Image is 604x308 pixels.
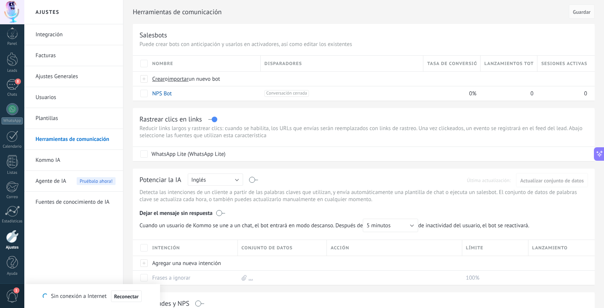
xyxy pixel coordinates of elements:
[168,76,189,83] span: importar
[111,290,142,302] button: Reconectar
[139,41,588,48] p: Puede crear bots con anticipación y usarlos en activadores, así como editar los existentes
[1,195,23,200] div: Correo
[139,299,189,308] div: Solicitudes y NPS
[469,90,476,97] span: 0%
[36,108,116,129] a: Plantillas
[133,4,566,19] h2: Herramientas de comunicación
[139,115,202,123] div: Rastrear clics en links
[139,204,588,219] div: Dejar el mensaje sin respuesta
[114,294,139,299] span: Reconectar
[24,192,123,212] li: Fuentes de conocimiento de IA
[152,244,180,252] span: Intención
[13,287,19,293] span: 1
[573,9,591,15] span: Guardar
[532,244,568,252] span: Lanzamiento
[249,274,253,281] a: ...
[152,274,190,281] a: Frases a ignorar
[537,86,587,101] div: 0
[139,31,167,39] div: Salesbots
[152,60,173,67] span: Nombre
[264,60,302,67] span: Disparadores
[569,4,595,19] button: Guardar
[1,271,23,276] div: Ayuda
[466,274,479,281] span: 100%
[481,86,534,101] div: 0
[139,219,418,232] span: Cuando un usuario de Kommo se une a un chat, el bot entrará en modo descanso. Después de
[24,150,123,171] li: Kommo IA
[466,244,484,252] span: Límite
[36,66,116,87] a: Ajustes Generales
[36,129,116,150] a: Herramientas de comunicación
[36,87,116,108] a: Usuarios
[584,90,587,97] span: 0
[191,176,206,184] span: Inglés
[152,76,165,83] span: Crear
[1,68,23,73] div: Leads
[264,90,309,97] span: Conversación cerrada
[36,45,116,66] a: Facturas
[139,189,588,203] p: Detecta las intenciones de un cliente a partir de las palabras claves que utilizan, y envía autom...
[77,177,116,185] span: Pruébalo ahora!
[24,171,123,192] li: Agente de IA
[1,219,23,224] div: Estadísticas
[36,24,116,45] a: Integración
[165,76,168,83] span: o
[484,60,534,67] span: Lanzamientos totales
[188,173,243,186] button: Inglés
[151,151,226,158] div: WhatsApp Lite (WhatsApp Lite)
[15,78,21,84] span: 8
[152,90,172,97] a: NPS Bot
[139,175,181,185] div: Potenciar la IA
[36,171,116,192] a: Agente de IAPruébalo ahora!
[24,129,123,150] li: Herramientas de comunicación
[1,245,23,250] div: Ajustes
[242,244,293,252] span: Conjunto de datos
[148,256,234,270] div: Agregar una nueva intención
[331,244,349,252] span: Acción
[24,24,123,45] li: Integración
[43,290,141,302] div: Sin conexión a Internet
[1,170,23,175] div: Listas
[367,222,390,229] span: 5 minutos
[1,117,23,124] div: WhatsApp
[541,60,587,67] span: Sesiones activas
[1,92,23,97] div: Chats
[423,86,477,101] div: 0%
[36,150,116,171] a: Kommo IA
[36,192,116,213] a: Fuentes de conocimiento de IA
[139,125,588,139] p: Reducir links largos y rastrear clics: cuando se habilita, los URLs que envías serán reemplazados...
[1,144,23,149] div: Calendario
[24,45,123,66] li: Facturas
[36,171,66,192] span: Agente de IA
[24,108,123,129] li: Plantillas
[427,60,476,67] span: Tasa de conversión
[530,90,533,97] span: 0
[188,76,220,83] span: un nuevo bot
[24,87,123,108] li: Usuarios
[462,271,525,285] div: 100%
[24,66,123,87] li: Ajustes Generales
[363,219,418,232] button: 5 minutos
[1,41,23,46] div: Panel
[139,219,533,232] span: de inactividad del usuario, el bot se reactivará.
